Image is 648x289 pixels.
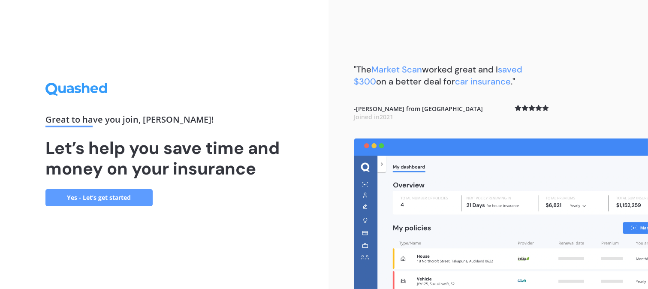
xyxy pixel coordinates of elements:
b: "The worked great and I on a better deal for ." [354,64,523,87]
b: - [PERSON_NAME] from [GEOGRAPHIC_DATA] [354,105,483,121]
span: car insurance [455,76,511,87]
a: Yes - Let’s get started [45,189,153,206]
span: saved $300 [354,64,523,87]
span: Market Scan [372,64,422,75]
div: Great to have you join , [PERSON_NAME] ! [45,115,283,127]
h1: Let’s help you save time and money on your insurance [45,138,283,179]
span: Joined in 2021 [354,113,394,121]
